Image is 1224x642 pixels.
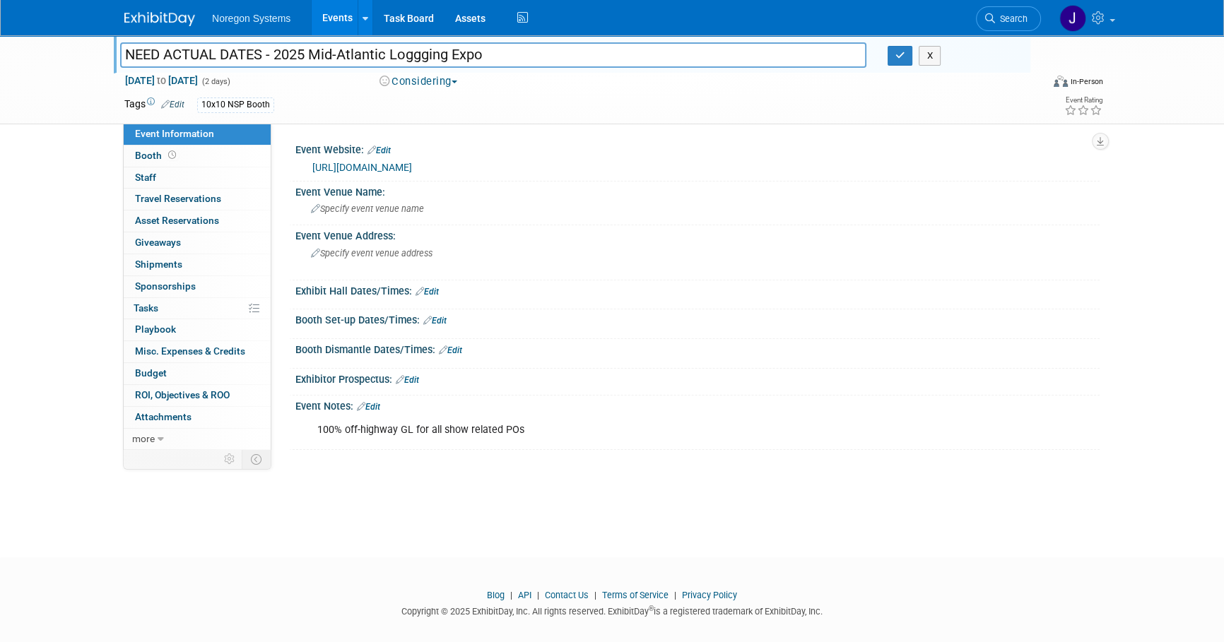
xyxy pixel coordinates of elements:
span: [DATE] [DATE] [124,74,199,87]
span: Attachments [135,411,192,422]
span: Event Information [135,128,214,139]
div: Exhibit Hall Dates/Times: [295,280,1100,299]
a: Edit [357,402,380,412]
img: Format-Inperson.png [1054,76,1068,87]
a: Edit [439,345,462,355]
span: | [507,590,516,600]
span: Giveaways [135,237,181,248]
div: Booth Set-up Dates/Times: [295,309,1100,328]
a: Giveaways [124,232,271,254]
span: Travel Reservations [135,193,221,204]
div: Event Notes: [295,396,1100,414]
span: Search [995,13,1028,24]
a: Sponsorships [124,276,271,297]
span: Staff [135,172,156,183]
span: | [534,590,543,600]
span: Specify event venue name [311,203,424,214]
span: Specify event venue address [311,248,432,258]
button: X [919,46,941,66]
span: Playbook [135,323,176,335]
a: Tasks [124,298,271,319]
div: 10x10 NSP Booth [197,97,274,112]
a: Budget [124,363,271,384]
span: ROI, Objectives & ROO [135,389,230,400]
span: | [591,590,600,600]
a: Search [976,6,1041,31]
div: Booth Dismantle Dates/Times: [295,339,1100,357]
td: Toggle Event Tabs [242,450,271,468]
a: Edit [367,145,391,155]
span: Noregon Systems [212,13,290,24]
div: Event Website: [295,139,1100,157]
span: Asset Reservations [135,215,219,226]
span: Tasks [134,302,158,314]
button: Considering [375,74,463,89]
span: Booth not reserved yet [165,150,179,160]
div: 100% off-highway GL for all show related POs [307,416,944,444]
a: Booth [124,145,271,167]
span: more [132,433,155,444]
a: Blog [487,590,505,600]
a: Misc. Expenses & Credits [124,341,271,362]
a: Contact Us [545,590,589,600]
span: Booth [135,150,179,161]
a: Attachments [124,407,271,428]
a: API [518,590,531,600]
div: Event Rating [1064,97,1102,104]
span: (2 days) [201,77,230,86]
a: Shipments [124,254,271,275]
div: Event Venue Name: [295,182,1100,199]
a: Asset Reservations [124,210,271,232]
a: Terms of Service [602,590,669,600]
a: Edit [416,287,439,297]
a: Event Information [124,124,271,145]
div: Exhibitor Prospectus: [295,369,1100,387]
span: Sponsorships [135,280,196,292]
div: In-Person [1070,76,1103,87]
a: [URL][DOMAIN_NAME] [312,162,412,173]
td: Tags [124,97,184,113]
a: more [124,429,271,450]
a: Travel Reservations [124,189,271,210]
sup: ® [649,605,654,612]
a: Edit [396,375,419,385]
div: Event Venue Address: [295,225,1100,243]
td: Personalize Event Tab Strip [218,450,242,468]
span: Misc. Expenses & Credits [135,345,245,357]
span: Budget [135,367,167,379]
span: | [671,590,680,600]
a: Edit [161,100,184,109]
span: to [155,75,168,86]
span: Shipments [135,258,182,270]
img: ExhibitDay [124,12,195,26]
a: Edit [423,316,447,326]
div: Event Format [958,73,1103,95]
a: Staff [124,167,271,189]
a: Playbook [124,319,271,340]
a: ROI, Objectives & ROO [124,385,271,406]
img: Johana Gil [1059,5,1086,32]
a: Privacy Policy [682,590,737,600]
